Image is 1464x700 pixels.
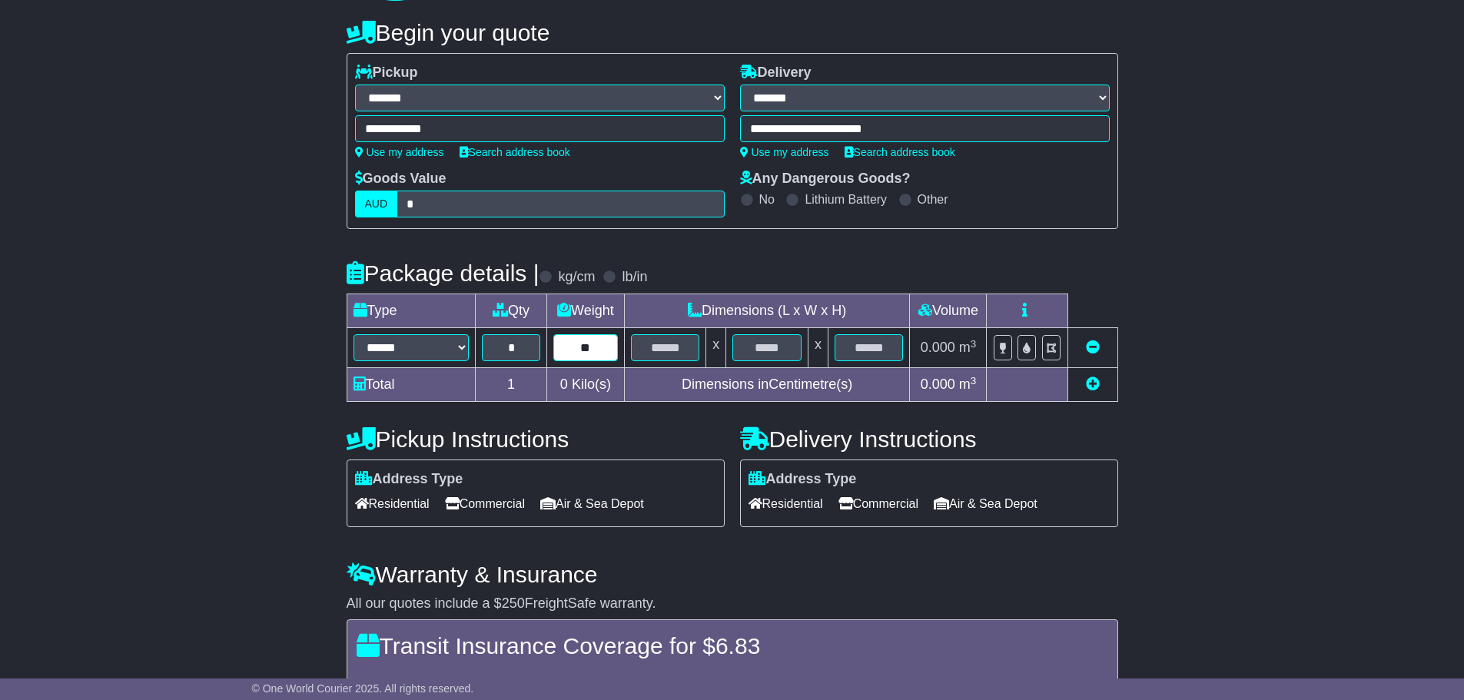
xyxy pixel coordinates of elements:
[715,633,760,659] span: 6.83
[252,682,474,695] span: © One World Courier 2025. All rights reserved.
[347,426,725,452] h4: Pickup Instructions
[546,368,624,402] td: Kilo(s)
[918,192,948,207] label: Other
[706,328,726,368] td: x
[502,595,525,611] span: 250
[560,377,568,392] span: 0
[558,269,595,286] label: kg/cm
[355,65,418,81] label: Pickup
[540,492,644,516] span: Air & Sea Depot
[445,492,525,516] span: Commercial
[347,368,476,402] td: Total
[622,269,647,286] label: lb/in
[959,340,977,355] span: m
[740,426,1118,452] h4: Delivery Instructions
[845,146,955,158] a: Search address book
[740,146,829,158] a: Use my address
[546,294,624,328] td: Weight
[749,492,823,516] span: Residential
[347,260,539,286] h4: Package details |
[355,191,398,217] label: AUD
[921,377,955,392] span: 0.000
[910,294,987,328] td: Volume
[921,340,955,355] span: 0.000
[971,375,977,386] sup: 3
[355,492,430,516] span: Residential
[476,294,547,328] td: Qty
[740,65,812,81] label: Delivery
[347,562,1118,587] h4: Warranty & Insurance
[347,294,476,328] td: Type
[759,192,775,207] label: No
[476,368,547,402] td: 1
[355,146,444,158] a: Use my address
[808,328,828,368] td: x
[959,377,977,392] span: m
[460,146,570,158] a: Search address book
[1086,377,1100,392] a: Add new item
[624,368,910,402] td: Dimensions in Centimetre(s)
[357,633,1108,659] h4: Transit Insurance Coverage for $
[934,492,1037,516] span: Air & Sea Depot
[749,471,857,488] label: Address Type
[355,171,447,187] label: Goods Value
[355,471,463,488] label: Address Type
[1086,340,1100,355] a: Remove this item
[740,171,911,187] label: Any Dangerous Goods?
[971,338,977,350] sup: 3
[805,192,887,207] label: Lithium Battery
[347,595,1118,612] div: All our quotes include a $ FreightSafe warranty.
[838,492,918,516] span: Commercial
[624,294,910,328] td: Dimensions (L x W x H)
[347,20,1118,45] h4: Begin your quote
